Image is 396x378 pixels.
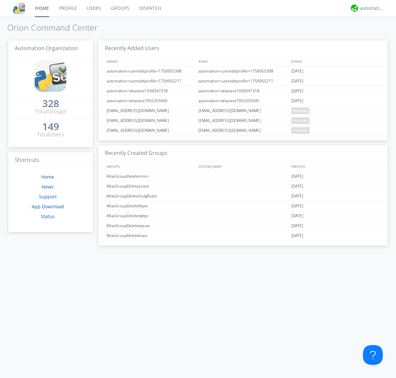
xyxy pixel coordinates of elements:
[41,213,55,219] a: Status
[197,126,290,135] div: [EMAIL_ADDRESS][DOMAIN_NAME]
[291,231,303,241] span: [DATE]
[105,171,196,181] div: AtlasGroupDeletelnnsn
[98,231,388,241] a: AtlasGroupDeleteloarx[DATE]
[98,66,388,76] a: automation+usereditprofile+1756955398automation+usereditprofile+1756955398[DATE]
[291,127,310,134] span: pending
[197,106,290,115] div: [EMAIL_ADDRESS][DOMAIN_NAME]
[291,181,303,191] span: [DATE]
[291,211,303,221] span: [DATE]
[105,76,196,86] div: automation+usereditprofile+1756955211
[289,56,381,66] div: JOINED
[98,106,388,116] a: [EMAIL_ADDRESS][DOMAIN_NAME][EMAIL_ADDRESS][DOMAIN_NAME]pending
[98,41,388,57] h3: Recently Added Users
[197,96,290,105] div: automation+atlastest7955355945
[197,76,290,86] div: automation+usereditprofile+1756955211
[42,123,59,130] div: 149
[42,123,59,131] a: 149
[291,107,310,114] span: pending
[105,231,196,240] div: AtlasGroupDeleteloarx
[105,221,196,230] div: AtlasGroupDeletewjzuw
[41,174,54,180] a: Home
[35,108,66,115] div: Total Groups
[32,203,64,210] a: App Download
[98,211,388,221] a: AtlasGroupDeleteqbtpr[DATE]
[39,193,57,200] a: Support
[105,86,196,96] div: automation+atlastest1936047318
[98,86,388,96] a: automation+atlastest1936047318automation+atlastest1936047318[DATE]
[13,2,25,14] img: cddb5a64eb264b2086981ab96f4c1ba7
[98,221,388,231] a: AtlasGroupDeletewjzuw[DATE]
[98,191,388,201] a: AtlasGroupDeletefculgRubin[DATE]
[15,44,78,52] span: Automation Organization
[291,76,303,86] span: [DATE]
[105,66,196,76] div: automation+usereditprofile+1756955398
[197,161,289,171] div: SYSTEM_NAME
[98,126,388,135] a: [EMAIL_ADDRESS][DOMAIN_NAME][EMAIL_ADDRESS][DOMAIN_NAME]pending
[98,201,388,211] a: AtlasGroupDeletefbpxr[DATE]
[105,161,195,171] div: GROUPS
[105,181,196,191] div: AtlasGroupDeleteyiozw
[37,131,64,138] div: Total Users
[105,126,196,135] div: [EMAIL_ADDRESS][DOMAIN_NAME]
[98,96,388,106] a: automation+atlastest7955355945automation+atlastest7955355945[DATE]
[98,116,388,126] a: [EMAIL_ADDRESS][DOMAIN_NAME][EMAIL_ADDRESS][DOMAIN_NAME]pending
[42,100,59,107] div: 328
[105,106,196,115] div: [EMAIL_ADDRESS][DOMAIN_NAME]
[291,221,303,231] span: [DATE]
[291,86,303,96] span: [DATE]
[98,171,388,181] a: AtlasGroupDeletelnnsn[DATE]
[360,5,384,12] div: automation+atlas
[197,116,290,125] div: [EMAIL_ADDRESS][DOMAIN_NAME]
[105,116,196,125] div: [EMAIL_ADDRESS][DOMAIN_NAME]
[197,86,290,96] div: automation+atlastest1936047318
[197,56,289,66] div: EMAIL
[197,66,290,76] div: automation+usereditprofile+1756955398
[105,56,195,66] div: NAMES
[8,152,93,168] h3: Shortcuts
[363,345,383,365] iframe: Toggle Customer Support
[105,201,196,211] div: AtlasGroupDeletefbpxr
[42,184,54,190] a: News
[42,100,59,108] a: 328
[291,191,303,201] span: [DATE]
[98,76,388,86] a: automation+usereditprofile+1756955211automation+usereditprofile+1756955211[DATE]
[291,96,303,106] span: [DATE]
[105,191,196,201] div: AtlasGroupDeletefculgRubin
[35,60,66,92] img: cddb5a64eb264b2086981ab96f4c1ba7
[291,171,303,181] span: [DATE]
[105,211,196,220] div: AtlasGroupDeleteqbtpr
[289,161,381,171] div: CREATED
[291,201,303,211] span: [DATE]
[291,117,310,124] span: pending
[98,145,388,161] h3: Recently Created Groups
[291,66,303,76] span: [DATE]
[351,5,358,12] img: d2d01cd9b4174d08988066c6d424eccd
[98,181,388,191] a: AtlasGroupDeleteyiozw[DATE]
[105,96,196,105] div: automation+atlastest7955355945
